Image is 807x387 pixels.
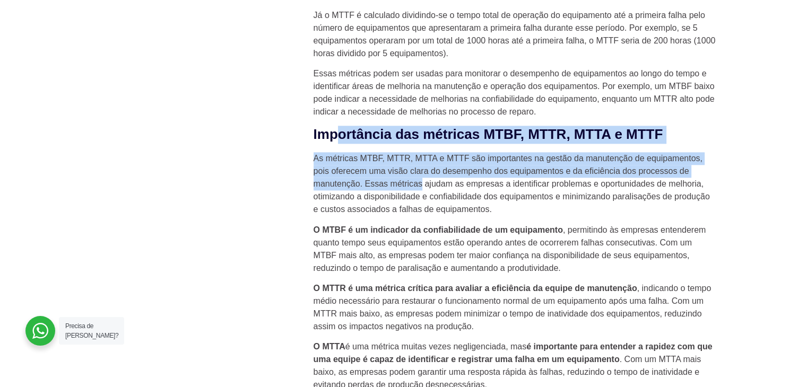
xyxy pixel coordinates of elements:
[314,225,563,234] strong: O MTBF é um indicador da confiabilidade de um equipamento
[314,342,345,351] strong: O MTTA
[314,284,637,293] strong: O MTTR é uma métrica crítica para avaliar a eficiência da equipe de manutenção
[314,224,717,275] p: , permitindo às empresas entenderem quanto tempo seus equipamentos estão operando antes de ocorre...
[314,67,717,118] p: Essas métricas podem ser usadas para monitorar o desempenho de equipamentos ao longo do tempo e i...
[65,322,118,339] span: Precisa de [PERSON_NAME]?
[314,152,717,216] p: As métricas MTBF, MTTR, MTTA e MTTF são importantes na gestão da manutenção de equipamentos, pois...
[617,252,807,387] iframe: Chat Widget
[314,126,717,144] h2: Importância das métricas MTBF, MTTR, MTTA e MTTF
[314,9,717,60] p: Já o MTTF é calculado dividindo-se o tempo total de operação do equipamento até a primeira falha ...
[314,282,717,333] p: , indicando o tempo médio necessário para restaurar o funcionamento normal de um equipamento após...
[617,252,807,387] div: Widget de chat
